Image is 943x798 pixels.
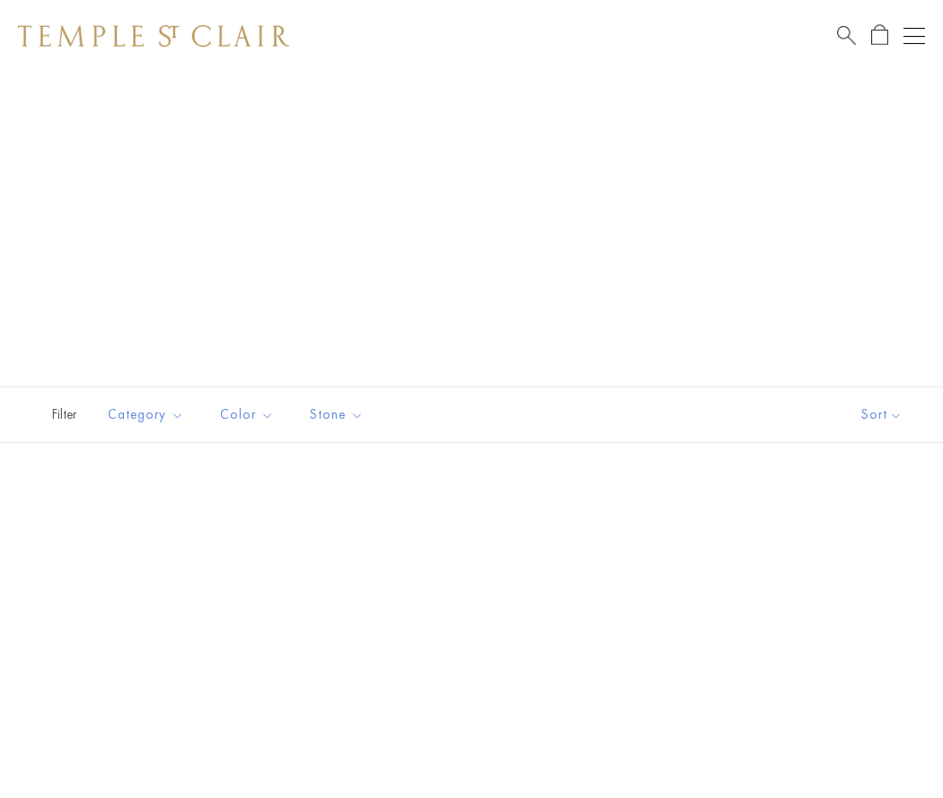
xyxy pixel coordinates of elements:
[301,403,377,426] span: Stone
[821,387,943,442] button: Show sort by
[871,24,888,47] a: Open Shopping Bag
[903,25,925,47] button: Open navigation
[99,403,198,426] span: Category
[207,395,287,435] button: Color
[211,403,287,426] span: Color
[296,395,377,435] button: Stone
[18,25,289,47] img: Temple St. Clair
[94,395,198,435] button: Category
[837,24,856,47] a: Search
